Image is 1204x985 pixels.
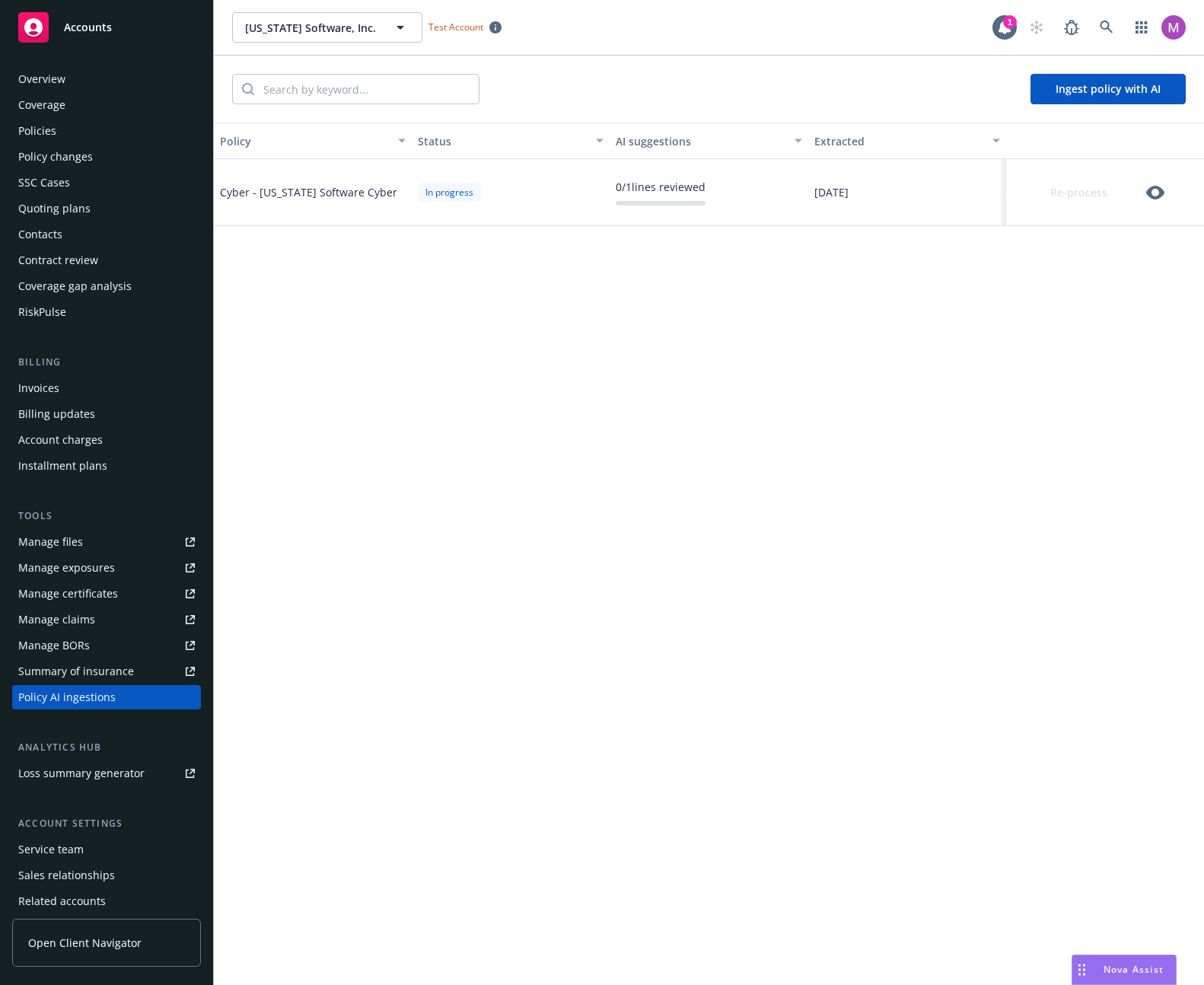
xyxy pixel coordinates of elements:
[18,454,107,478] div: Installment plans
[18,659,134,684] div: Summary of insurance
[232,12,422,43] button: [US_STATE] Software, Inc.
[12,300,201,324] a: RiskPulse
[18,300,66,324] div: RiskPulse
[220,133,389,149] div: Policy
[12,145,201,169] a: Policy changes
[18,145,93,169] div: Policy changes
[245,20,377,36] span: [US_STATE] Software, Inc.
[12,659,201,684] a: Summary of insurance
[12,607,201,632] a: Manage claims
[12,355,201,370] div: Billing
[808,123,1006,159] button: Extracted
[412,123,610,159] button: Status
[12,119,201,143] a: Policies
[12,740,201,755] div: Analytics hub
[12,863,201,888] a: Sales relationships
[12,556,201,580] a: Manage exposures
[12,196,201,221] a: Quoting plans
[18,67,65,91] div: Overview
[18,376,59,400] div: Invoices
[18,685,116,709] div: Policy AI ingestions
[12,530,201,554] a: Manage files
[18,119,56,143] div: Policies
[18,863,115,888] div: Sales relationships
[814,133,983,149] div: Extracted
[18,171,70,195] div: SSC Cases
[1072,955,1177,985] button: Nova Assist
[12,274,201,298] a: Coverage gap analysis
[18,761,145,786] div: Loss summary generator
[18,530,83,554] div: Manage files
[254,75,479,104] input: Search by keyword...
[418,183,481,202] div: In progress
[616,179,706,195] div: 0 / 1 lines reviewed
[64,21,112,33] span: Accounts
[28,935,142,951] span: Open Client Navigator
[12,67,201,91] a: Overview
[12,685,201,709] a: Policy AI ingestions
[18,889,106,913] div: Related accounts
[616,133,785,149] div: AI suggestions
[214,123,412,159] button: Policy
[12,761,201,786] a: Loss summary generator
[12,171,201,195] a: SSC Cases
[18,248,98,273] div: Contract review
[12,508,201,524] div: Tools
[12,428,201,452] a: Account charges
[18,196,91,221] div: Quoting plans
[12,248,201,273] a: Contract review
[1003,15,1017,29] div: 1
[18,93,65,117] div: Coverage
[12,222,201,247] a: Contacts
[242,83,254,95] svg: Search
[1161,15,1186,40] img: photo
[18,607,95,632] div: Manage claims
[18,556,115,580] div: Manage exposures
[12,837,201,862] a: Service team
[12,402,201,426] a: Billing updates
[18,402,95,426] div: Billing updates
[12,376,201,400] a: Invoices
[12,454,201,478] a: Installment plans
[1126,12,1157,43] a: Switch app
[12,6,201,49] a: Accounts
[1021,12,1052,43] a: Start snowing
[12,816,201,831] div: Account settings
[422,19,508,35] span: Test Account
[418,133,587,149] div: Status
[1072,955,1091,984] div: Drag to move
[12,889,201,913] a: Related accounts
[814,184,849,200] span: [DATE]
[18,837,84,862] div: Service team
[18,582,118,606] div: Manage certificates
[18,274,132,298] div: Coverage gap analysis
[12,582,201,606] a: Manage certificates
[1030,74,1186,104] button: Ingest policy with AI
[428,21,483,33] span: Test Account
[18,633,90,658] div: Manage BORs
[610,123,807,159] button: AI suggestions
[1091,12,1122,43] a: Search
[1056,12,1087,43] a: Report a Bug
[220,184,397,200] div: Cyber - [US_STATE] Software Cyber
[18,428,103,452] div: Account charges
[18,222,62,247] div: Contacts
[12,93,201,117] a: Coverage
[1104,963,1164,976] span: Nova Assist
[12,633,201,658] a: Manage BORs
